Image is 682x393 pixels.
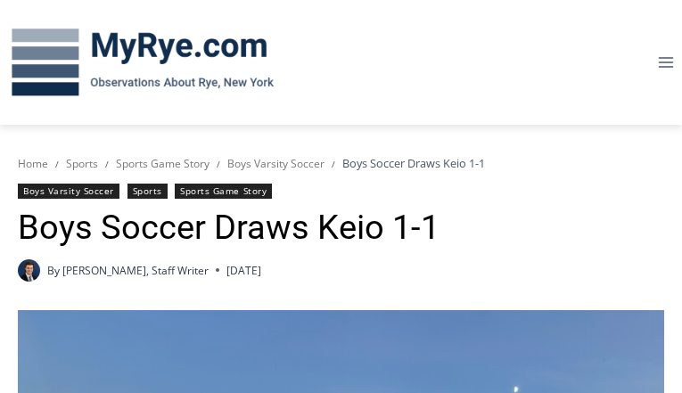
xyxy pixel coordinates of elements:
[342,155,485,171] span: Boys Soccer Draws Keio 1-1
[649,48,682,76] button: Open menu
[175,184,272,199] a: Sports Game Story
[332,158,335,170] span: /
[47,262,60,279] span: By
[66,156,98,171] a: Sports
[18,208,664,249] h1: Boys Soccer Draws Keio 1-1
[127,184,168,199] a: Sports
[18,259,40,282] img: Charlie Morris headshot PROFESSIONAL HEADSHOT
[18,156,48,171] a: Home
[227,156,325,171] a: Boys Varsity Soccer
[55,158,59,170] span: /
[18,259,40,282] a: Author image
[116,156,210,171] a: Sports Game Story
[217,158,220,170] span: /
[18,154,664,172] nav: Breadcrumbs
[18,184,119,199] a: Boys Varsity Soccer
[105,158,109,170] span: /
[226,262,261,279] time: [DATE]
[62,263,209,278] a: [PERSON_NAME], Staff Writer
